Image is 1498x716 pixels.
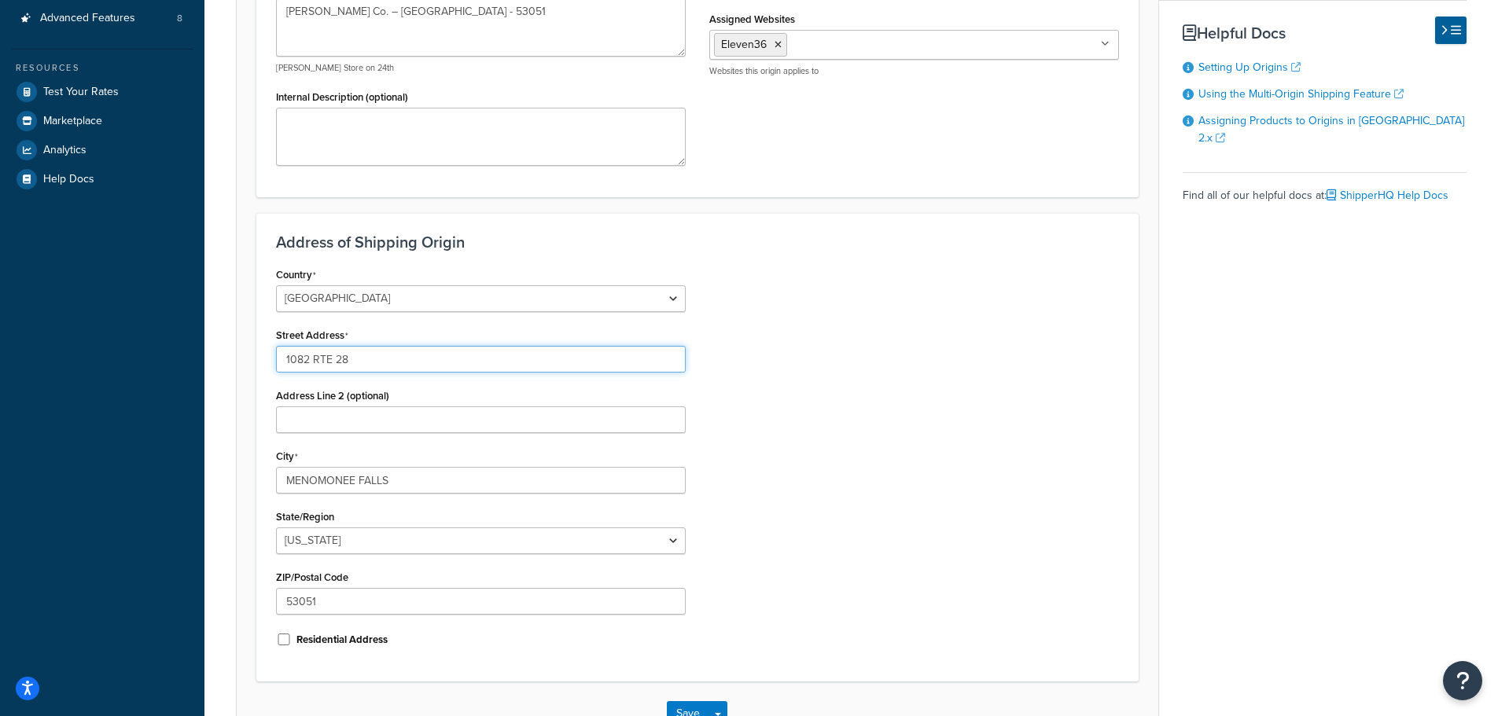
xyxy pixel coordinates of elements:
span: 8 [177,12,182,25]
label: Residential Address [296,633,388,647]
a: Advanced Features8 [12,4,193,33]
label: Internal Description (optional) [276,91,408,103]
li: Advanced Features [12,4,193,33]
a: Assigning Products to Origins in [GEOGRAPHIC_DATA] 2.x [1198,112,1464,146]
span: Advanced Features [40,12,135,25]
h3: Helpful Docs [1183,24,1467,42]
h3: Address of Shipping Origin [276,233,1119,251]
a: Setting Up Origins [1198,59,1301,75]
a: Using the Multi-Origin Shipping Feature [1198,86,1404,102]
span: Marketplace [43,115,102,128]
label: City [276,450,298,463]
label: Address Line 2 (optional) [276,390,389,402]
p: [PERSON_NAME] Store on 24th [276,62,686,74]
a: Test Your Rates [12,78,193,106]
span: Analytics [43,144,86,157]
label: Country [276,269,316,281]
span: Help Docs [43,173,94,186]
a: ShipperHQ Help Docs [1327,187,1448,204]
p: Websites this origin applies to [709,65,1119,77]
div: Resources [12,61,193,75]
a: Marketplace [12,107,193,135]
label: Street Address [276,329,348,342]
div: Find all of our helpful docs at: [1183,172,1467,207]
button: Hide Help Docs [1435,17,1467,44]
span: Test Your Rates [43,86,119,99]
a: Help Docs [12,165,193,193]
span: Eleven36 [721,36,767,53]
a: Analytics [12,136,193,164]
label: Assigned Websites [709,13,795,25]
label: State/Region [276,511,334,523]
label: ZIP/Postal Code [276,571,348,583]
button: Open Resource Center [1443,661,1482,700]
